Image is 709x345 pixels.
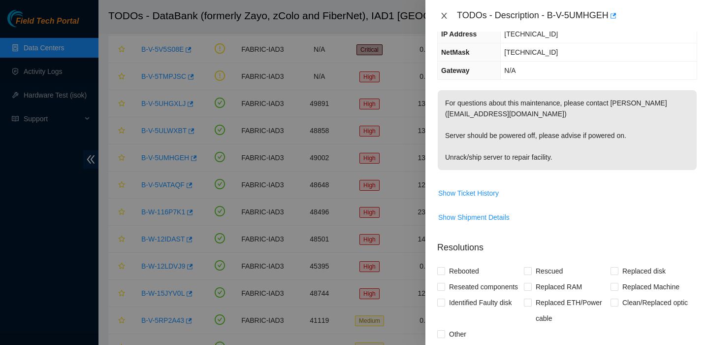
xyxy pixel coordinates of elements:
span: N/A [504,67,516,74]
span: close [440,12,448,20]
div: TODOs - Description - B-V-5UMHGEH [457,8,697,24]
span: [TECHNICAL_ID] [504,48,558,56]
span: Gateway [441,67,470,74]
span: Replaced ETH/Power cable [532,295,611,326]
span: Reseated components [445,279,522,295]
span: Other [445,326,470,342]
p: For questions about this maintenance, please contact [PERSON_NAME] ([EMAIL_ADDRESS][DOMAIN_NAME])... [438,90,697,170]
span: Identified Faulty disk [445,295,516,310]
span: Replaced RAM [532,279,586,295]
p: Resolutions [437,233,697,254]
span: Show Ticket History [438,188,499,199]
span: Rescued [532,263,567,279]
span: IP Address [441,30,477,38]
span: Replaced disk [618,263,670,279]
span: Replaced Machine [618,279,683,295]
button: Show Ticket History [438,185,499,201]
button: Close [437,11,451,21]
span: NetMask [441,48,470,56]
span: Show Shipment Details [438,212,510,223]
span: Rebooted [445,263,483,279]
span: Clean/Replaced optic [618,295,692,310]
button: Show Shipment Details [438,209,510,225]
span: [TECHNICAL_ID] [504,30,558,38]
